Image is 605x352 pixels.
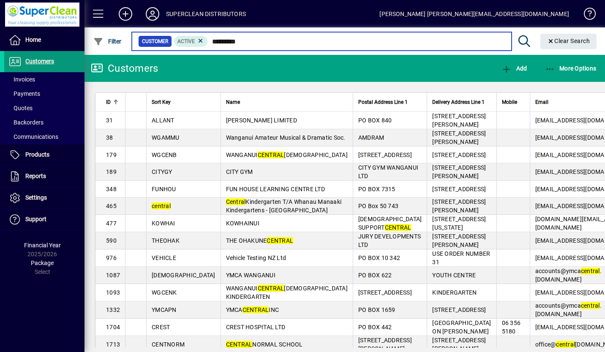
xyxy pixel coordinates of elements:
span: [STREET_ADDRESS] [432,186,486,192]
span: Financial Year [24,242,61,249]
span: Add [501,65,527,72]
div: Mobile [502,97,525,107]
span: Sort Key [152,97,171,107]
span: 976 [106,255,117,261]
span: PO Box 50 743 [358,203,398,209]
span: WANGANUI [DEMOGRAPHIC_DATA] [226,152,348,158]
span: Payments [8,90,40,97]
a: Products [4,144,84,165]
span: 1704 [106,324,120,330]
em: CENTRAL [226,341,253,348]
span: Quotes [8,105,33,111]
span: ID [106,97,111,107]
span: USE ORDER NUMBER 31 [432,250,490,265]
span: PO BOX 1659 [358,306,395,313]
div: Customers [91,62,158,75]
span: NORMAL SCHOOL [226,341,303,348]
span: Vehicle Testing NZ Ltd [226,255,286,261]
a: Support [4,209,84,230]
span: PO BOX 622 [358,272,392,279]
span: WGCENB [152,152,177,158]
span: CITY GYM [226,168,253,175]
span: Reports [25,173,46,179]
span: Wanganui Amateur Musical & Dramatic Soc. [226,134,346,141]
span: [STREET_ADDRESS][US_STATE] [432,216,486,231]
span: 590 [106,237,117,244]
em: CENTRAL [385,224,412,231]
span: WANGANUI [DEMOGRAPHIC_DATA] KINDERGARTEN [226,285,348,300]
span: Filter [93,38,122,45]
span: More Options [545,65,597,72]
span: [GEOGRAPHIC_DATA] ON [PERSON_NAME] [432,320,491,335]
span: Package [31,260,54,266]
span: Email [535,97,548,107]
span: CREST HOSPITAL LTD [226,324,286,330]
span: [DEMOGRAPHIC_DATA] SUPPORT [358,216,422,231]
span: FUN HOUSE LEARNING CENTRE LTD [226,186,325,192]
span: KINDERGARTEN [432,289,477,296]
span: 1332 [106,306,120,313]
span: AMDRAM [358,134,384,141]
mat-chip: Activation Status: Active [174,36,208,47]
span: PO BOX 7315 [358,186,395,192]
em: central [556,341,575,348]
em: CENTRAL [243,306,269,313]
span: 189 [106,168,117,175]
span: Delivery Address Line 1 [432,97,485,107]
span: 38 [106,134,113,141]
em: CENTRAL [258,285,284,292]
span: Settings [25,194,47,201]
span: [DEMOGRAPHIC_DATA] [152,272,215,279]
em: central [581,302,600,309]
button: Add [112,6,139,22]
span: YOUTH CENTRE [432,272,476,279]
em: central [152,203,171,209]
span: PO BOX 10 342 [358,255,400,261]
span: Support [25,216,46,222]
span: 1087 [106,272,120,279]
em: Central [226,198,246,205]
span: Customers [25,58,54,65]
span: 465 [106,203,117,209]
span: Clear Search [547,38,590,44]
span: Kindergarten T/A Whanau Manaaki Kindergartens - [GEOGRAPHIC_DATA] [226,198,342,214]
span: VEHICLE [152,255,176,261]
div: Name [226,97,348,107]
span: Name [226,97,240,107]
span: [STREET_ADDRESS][PERSON_NAME] [432,337,486,352]
span: Mobile [502,97,517,107]
span: YMCA INC [226,306,279,313]
span: accounts@ymca .[DOMAIN_NAME] [535,302,602,317]
a: Payments [4,87,84,101]
span: CITYGY [152,168,172,175]
a: Home [4,30,84,51]
span: CREST [152,324,170,330]
button: Clear [540,34,597,49]
a: Settings [4,187,84,208]
em: central [581,268,600,274]
span: 1713 [106,341,120,348]
span: [STREET_ADDRESS] [358,152,412,158]
span: [STREET_ADDRESS][PERSON_NAME] [432,233,486,248]
span: [STREET_ADDRESS][PERSON_NAME] [432,164,486,179]
span: KOWHAI [152,220,175,227]
em: CENTRAL [258,152,284,158]
span: CITY GYM WANGANUI LTD [358,164,418,179]
span: [STREET_ADDRESS] [358,289,412,296]
a: Knowledge Base [578,2,594,29]
div: [PERSON_NAME] [PERSON_NAME][EMAIL_ADDRESS][DOMAIN_NAME] [379,7,569,21]
span: [STREET_ADDRESS][PERSON_NAME] [432,198,486,214]
a: Communications [4,130,84,144]
span: CENTNORM [152,341,185,348]
a: Quotes [4,101,84,115]
span: KOWHAINUI [226,220,259,227]
span: Active [177,38,195,44]
a: Invoices [4,72,84,87]
span: Customer [142,37,168,46]
span: Backorders [8,119,44,126]
span: 31 [106,117,113,124]
span: 179 [106,152,117,158]
span: PO BOX 442 [358,324,392,330]
span: YMCA WANGANUI [226,272,275,279]
span: Products [25,151,49,158]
